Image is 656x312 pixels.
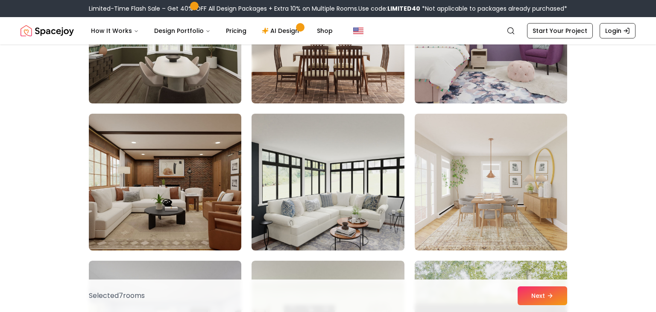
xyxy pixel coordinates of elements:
[255,22,308,39] a: AI Design
[89,114,241,250] img: Room room-52
[219,22,253,39] a: Pricing
[84,22,340,39] nav: Main
[248,110,408,254] img: Room room-53
[527,23,593,38] a: Start Your Project
[20,17,635,44] nav: Global
[600,23,635,38] a: Login
[20,22,74,39] a: Spacejoy
[310,22,340,39] a: Shop
[420,4,567,13] span: *Not applicable to packages already purchased*
[84,22,146,39] button: How It Works
[518,286,567,305] button: Next
[20,22,74,39] img: Spacejoy Logo
[415,114,567,250] img: Room room-54
[89,4,567,13] div: Limited-Time Flash Sale – Get 40% OFF All Design Packages + Extra 10% on Multiple Rooms.
[358,4,420,13] span: Use code:
[387,4,420,13] b: LIMITED40
[353,26,363,36] img: United States
[89,291,145,301] p: Selected 7 room s
[147,22,217,39] button: Design Portfolio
